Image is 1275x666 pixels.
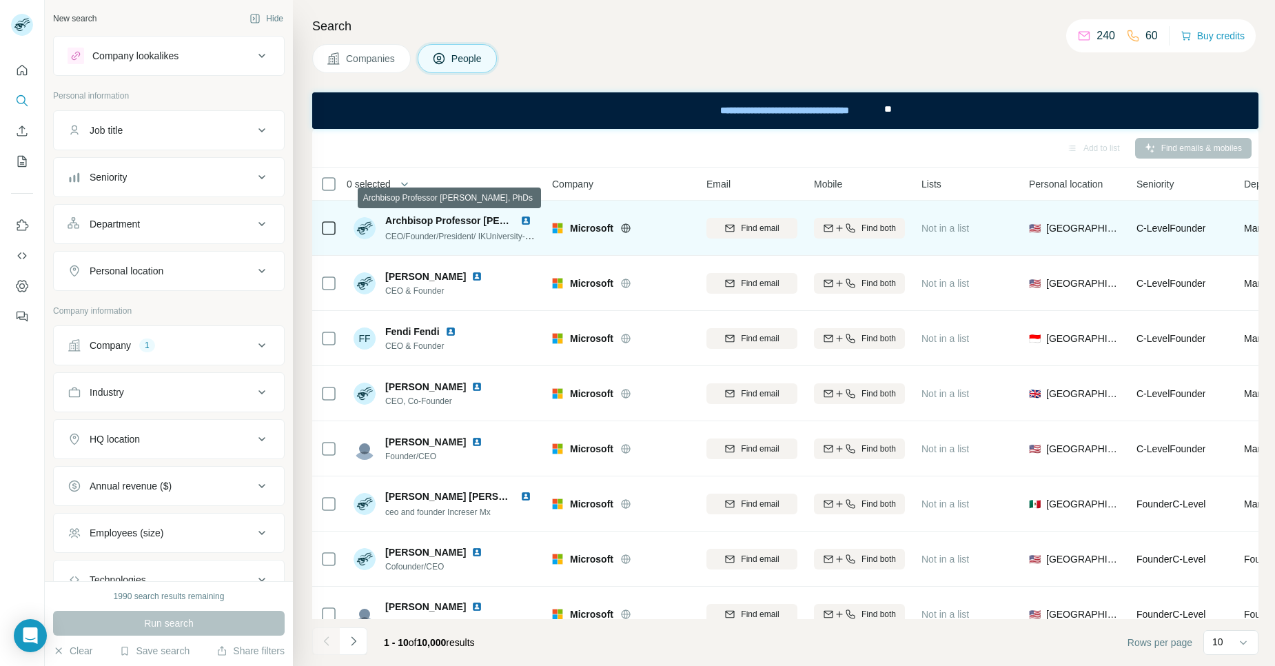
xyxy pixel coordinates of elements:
[384,637,409,648] span: 1 - 10
[417,637,447,648] span: 10,000
[921,278,969,289] span: Not in a list
[570,552,613,566] span: Microsoft
[1136,443,1205,454] span: C-Level Founder
[90,217,140,231] div: Department
[385,395,488,407] span: CEO, Co-Founder
[385,491,550,502] span: [PERSON_NAME] [PERSON_NAME]
[741,553,779,565] span: Find email
[814,328,905,349] button: Find both
[570,276,613,290] span: Microsoft
[11,88,33,113] button: Search
[471,436,482,447] img: LinkedIn logo
[385,230,549,241] span: CEO/Founder/President/ IKUniversity-U.S.A.
[1136,609,1205,620] span: Founder C-Level
[861,387,896,400] span: Find both
[1029,607,1041,621] span: 🇺🇸
[861,608,896,620] span: Find both
[552,223,563,234] img: Logo of Microsoft
[706,604,797,625] button: Find email
[570,332,613,345] span: Microsoft
[552,388,563,399] img: Logo of Microsoft
[741,498,779,510] span: Find email
[706,438,797,459] button: Find email
[385,325,440,339] span: Fendi Fendi
[814,273,905,294] button: Find both
[706,549,797,569] button: Find email
[1029,332,1041,345] span: 🇮🇩
[385,380,466,394] span: [PERSON_NAME]
[921,388,969,399] span: Not in a list
[570,607,613,621] span: Microsoft
[552,498,563,509] img: Logo of Microsoft
[90,123,123,137] div: Job title
[1136,177,1174,191] span: Seniority
[347,177,391,191] span: 0 selected
[1029,276,1041,290] span: 🇺🇸
[90,479,172,493] div: Annual revenue ($)
[706,328,797,349] button: Find email
[1212,635,1223,649] p: 10
[1136,333,1205,344] span: C-Level Founder
[1136,554,1205,565] span: Founder C-Level
[1096,28,1115,44] p: 240
[354,493,376,515] img: Avatar
[90,264,163,278] div: Personal location
[385,285,488,297] span: CEO & Founder
[921,443,969,454] span: Not in a list
[552,278,563,289] img: Logo of Microsoft
[354,548,376,570] img: Avatar
[921,177,941,191] span: Lists
[385,507,491,517] span: ceo and founder Increser Mx
[340,627,367,655] button: Navigate to next page
[921,554,969,565] span: Not in a list
[11,274,33,299] button: Dashboard
[1128,636,1192,649] span: Rows per page
[54,39,284,72] button: Company lookalikes
[90,573,146,587] div: Technologies
[921,498,969,509] span: Not in a list
[354,603,376,625] img: Avatar
[921,223,969,234] span: Not in a list
[54,329,284,362] button: Company1
[354,217,376,239] img: Avatar
[11,213,33,238] button: Use Surfe on LinkedIn
[1046,607,1120,621] span: [GEOGRAPHIC_DATA]
[706,177,731,191] span: Email
[552,554,563,565] img: Logo of Microsoft
[53,305,285,317] p: Company information
[814,604,905,625] button: Find both
[312,92,1258,129] iframe: Banner
[385,450,488,463] span: Founder/CEO
[54,470,284,503] button: Annual revenue ($)
[1046,387,1120,401] span: [GEOGRAPHIC_DATA]
[54,423,284,456] button: HQ location
[53,644,92,658] button: Clear
[451,52,483,65] span: People
[53,12,96,25] div: New search
[53,90,285,102] p: Personal information
[741,277,779,290] span: Find email
[1029,387,1041,401] span: 🇬🇧
[54,516,284,549] button: Employees (size)
[90,432,140,446] div: HQ location
[570,442,613,456] span: Microsoft
[861,332,896,345] span: Find both
[54,563,284,596] button: Technologies
[11,119,33,143] button: Enrich CSV
[552,609,563,620] img: Logo of Microsoft
[346,52,396,65] span: Companies
[921,333,969,344] span: Not in a list
[1046,497,1120,511] span: [GEOGRAPHIC_DATA]
[471,547,482,558] img: LinkedIn logo
[814,177,842,191] span: Mobile
[54,114,284,147] button: Job title
[1136,278,1205,289] span: C-Level Founder
[1181,26,1245,46] button: Buy credits
[741,387,779,400] span: Find email
[552,177,593,191] span: Company
[216,644,285,658] button: Share filters
[54,376,284,409] button: Industry
[90,526,163,540] div: Employees (size)
[552,443,563,454] img: Logo of Microsoft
